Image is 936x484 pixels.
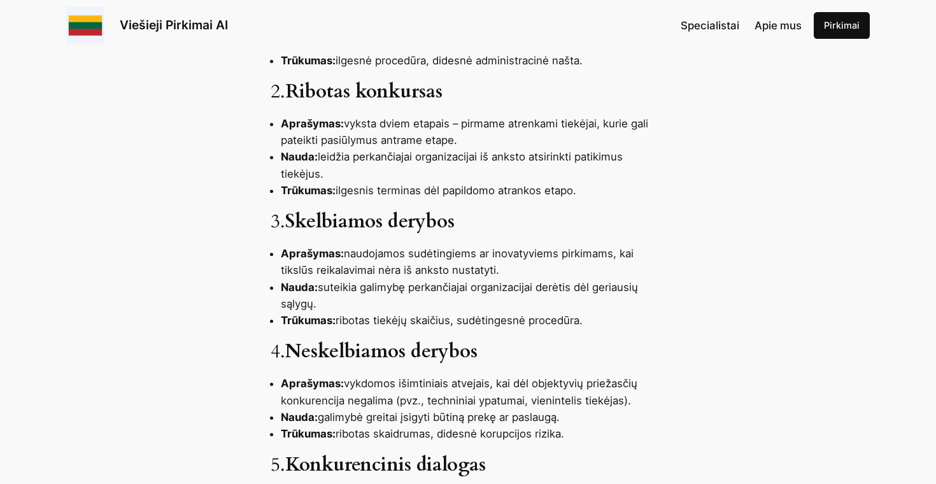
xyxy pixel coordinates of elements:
strong: Nauda: [281,150,318,163]
li: vyksta dviem etapais – pirmame atrenkami tiekėjai, kurie gali pateikti pasiūlymus antrame etape. [281,115,665,148]
a: Specialistai [681,17,739,34]
a: Apie mus [755,17,802,34]
li: galimybė greitai įsigyti būtiną prekę ar paslaugą. [281,409,665,425]
strong: Aprašymas: [281,377,344,390]
strong: Neskelbiamos derybos [285,339,478,364]
img: Viešieji pirkimai logo [66,6,104,45]
strong: Trūkumas: [281,54,336,67]
h3: 2. [271,81,665,104]
li: leidžia perkančiajai organizacijai iš anksto atsirinkti patikimus tiekėjus. [281,148,665,181]
span: Apie mus [755,19,802,32]
nav: Navigation [681,17,802,34]
h3: 3. [271,211,665,234]
strong: Trūkumas: [281,314,336,327]
li: naudojamos sudėtingiems ar inovatyviems pirkimams, kai tikslūs reikalavimai nėra iš anksto nustat... [281,245,665,278]
li: ribotas skaidrumas, didesnė korupcijos rizika. [281,425,665,442]
strong: Ribotas konkursas [285,79,443,104]
strong: Konkurencinis dialogas [285,452,486,478]
li: ilgesnis terminas dėl papildomo atrankos etapo. [281,182,665,199]
a: Pirkimai [814,12,870,39]
strong: Nauda: [281,281,318,294]
strong: Trūkumas: [281,184,336,197]
h3: 5. [271,454,665,477]
strong: Aprašymas: [281,117,344,130]
li: ribotas tiekėjų skaičius, sudėtingesnė procedūra. [281,312,665,329]
strong: Nauda: [281,411,318,423]
strong: Aprašymas: [281,247,344,260]
strong: Skelbiamos derybos [285,209,455,234]
li: vykdomos išimtiniais atvejais, kai dėl objektyvių priežasčių konkurencija negalima (pvz., technin... [281,375,665,408]
span: Specialistai [681,19,739,32]
li: suteikia galimybę perkančiajai organizacijai derėtis dėl geriausių sąlygų. [281,279,665,312]
strong: Trūkumas: [281,427,336,440]
li: ilgesnė procedūra, didesnė administracinė našta. [281,52,665,69]
a: Viešieji Pirkimai AI [120,17,228,32]
h3: 4. [271,341,665,364]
